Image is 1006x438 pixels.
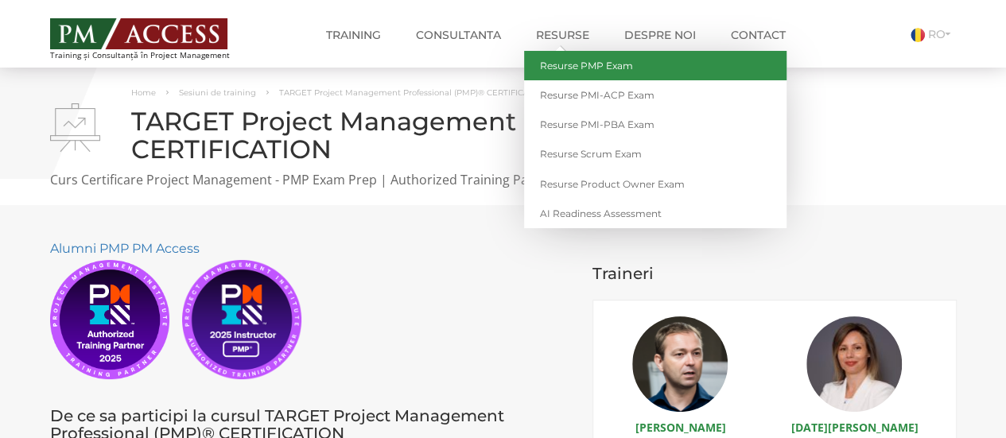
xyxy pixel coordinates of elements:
a: Training [314,19,393,51]
a: RO [911,27,957,41]
h3: Traineri [592,265,957,282]
h1: TARGET Project Management Professional (PMP)® CERTIFICATION [50,107,957,163]
p: Curs Certificare Project Management - PMP Exam Prep | Authorized Training Partner PMI | Curicula ... [50,171,957,189]
a: Despre noi [612,19,708,51]
a: Resurse PMI-PBA Exam [524,110,787,139]
a: Alumni PMP PM Access [50,241,200,256]
a: Resurse [524,19,601,51]
span: TARGET Project Management Professional (PMP)® CERTIFICATION [279,87,549,98]
a: Resurse PMP Exam [524,51,787,80]
a: Consultanta [404,19,513,51]
a: Sesiuni de training [179,87,256,98]
a: AI Readiness Assessment [524,199,787,228]
a: [PERSON_NAME] [635,420,725,435]
span: Training și Consultanță în Project Management [50,51,259,60]
img: Romana [911,28,925,42]
img: TARGET Project Management Professional (PMP)® CERTIFICATION [50,103,100,152]
a: Resurse PMI-ACP Exam [524,80,787,110]
a: [DATE][PERSON_NAME] [790,420,918,435]
img: PM ACCESS - Echipa traineri si consultanti certificati PMP: Narciss Popescu, Mihai Olaru, Monica ... [50,18,227,49]
a: Home [131,87,156,98]
a: Contact [719,19,798,51]
a: Training și Consultanță în Project Management [50,14,259,60]
a: Resurse Scrum Exam [524,139,787,169]
a: Resurse Product Owner Exam [524,169,787,199]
